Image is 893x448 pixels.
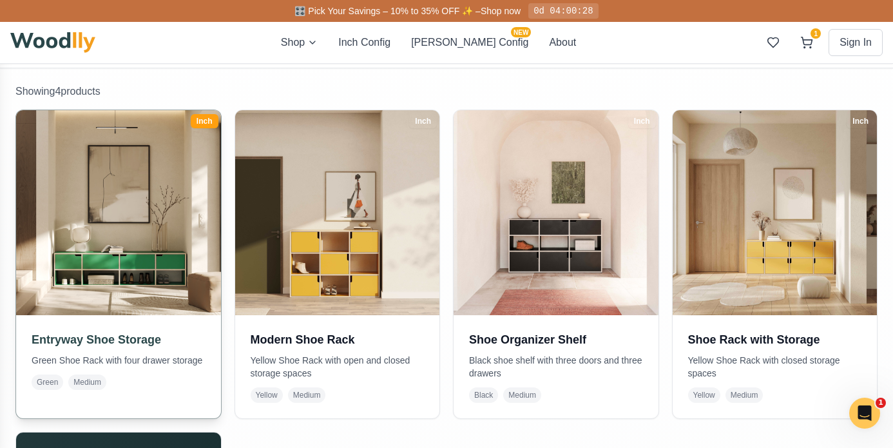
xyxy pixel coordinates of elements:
span: 🎛️ Pick Your Savings – 10% to 35% OFF ✨ – [294,6,480,16]
span: 1 [811,28,821,39]
div: 0d 04:00:28 [528,3,598,19]
button: [PERSON_NAME] ConfigNEW [411,35,528,50]
button: About [549,35,576,50]
h3: Shoe Rack with Storage [688,331,862,349]
span: Black [469,387,498,403]
a: Shop now [481,6,521,16]
img: Entryway Shoe Storage [11,105,226,320]
img: Shoe Rack with Storage [673,110,878,315]
span: Green [32,375,63,390]
p: How can we help? [26,113,232,135]
button: Shop [281,35,318,50]
div: Inch [847,114,874,128]
span: Medium [68,375,106,390]
img: Shoe Organizer Shelf [454,110,658,315]
h3: Entryway Shoe Storage [32,331,206,349]
div: Inch [409,114,437,128]
div: Inch [628,114,656,128]
div: Inch [191,114,218,128]
p: Yellow Shoe Rack with closed storage spaces [688,354,862,380]
p: Hi there 👋 [26,92,232,113]
span: Medium [288,387,326,403]
h3: Shoe Organizer Shelf [469,331,643,349]
h3: Modern Shoe Rack [251,331,425,349]
span: Yellow [688,387,720,403]
p: Showing 4 product s [15,84,878,99]
img: Woodlly [10,32,95,53]
span: Messages [171,355,216,364]
p: Black shoe shelf with three doors and three drawers [469,354,643,380]
span: Home [50,355,79,364]
img: Modern Shoe Rack [235,110,440,315]
span: Yellow [251,387,283,403]
p: Green Shoe Rack with four drawer storage [32,354,206,367]
span: 1 [876,398,886,408]
div: Chat with us [26,162,215,176]
button: Sign In [829,29,883,56]
div: Close [222,21,245,44]
button: Inch Config [338,35,390,50]
button: 1 [795,31,818,54]
div: Chat with us [13,151,245,187]
span: Medium [725,387,763,403]
p: Yellow Shoe Rack with open and closed storage spaces [251,354,425,380]
span: NEW [511,27,531,37]
button: Messages [129,323,258,375]
span: Medium [503,387,541,403]
iframe: Intercom live chat [849,398,880,429]
img: Profile image for Anna [26,21,52,46]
